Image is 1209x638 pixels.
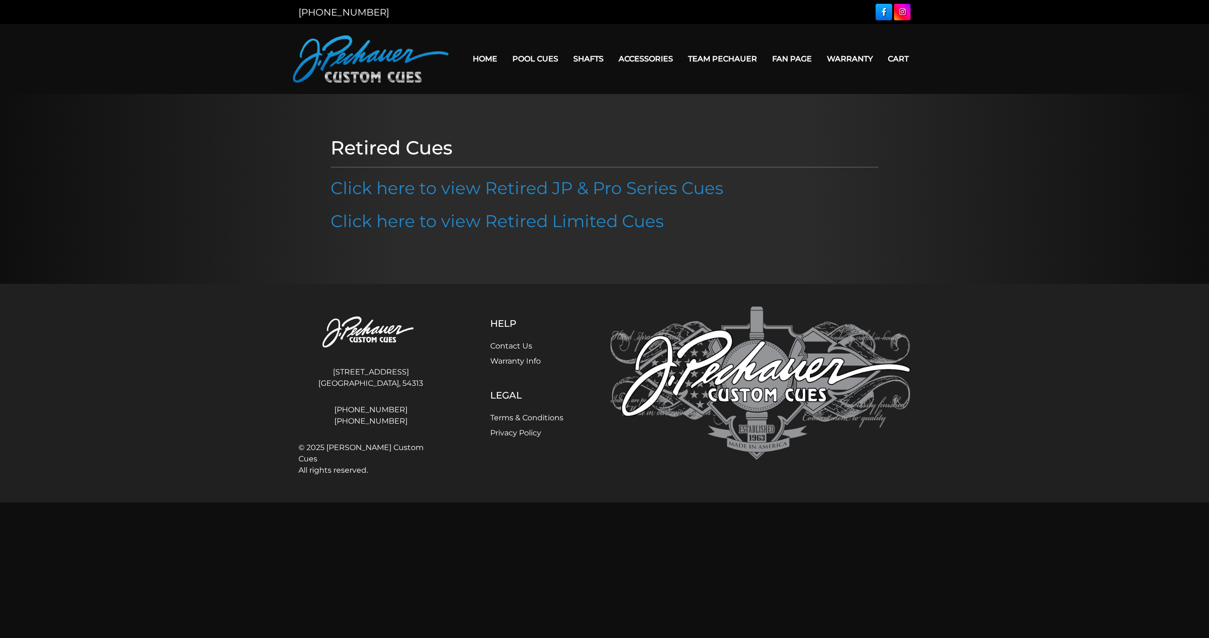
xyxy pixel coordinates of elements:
a: [PHONE_NUMBER] [298,416,443,427]
a: Shafts [566,47,611,71]
a: Home [465,47,505,71]
a: Click here to view Retired Limited Cues [331,211,664,231]
a: Accessories [611,47,681,71]
a: [PHONE_NUMBER] [298,404,443,416]
a: Fan Page [765,47,819,71]
a: Warranty [819,47,880,71]
a: Click here to view Retired JP & Pro Series Cues [331,178,724,198]
a: Team Pechauer [681,47,765,71]
a: Cart [880,47,916,71]
img: Pechauer Custom Cues [298,306,443,359]
address: [STREET_ADDRESS] [GEOGRAPHIC_DATA], 54313 [298,363,443,393]
a: Privacy Policy [490,428,541,437]
a: [PHONE_NUMBER] [298,7,389,18]
span: © 2025 [PERSON_NAME] Custom Cues All rights reserved. [298,442,443,476]
h5: Help [490,318,563,329]
h5: Legal [490,390,563,401]
h1: Retired Cues [331,136,878,159]
a: Warranty Info [490,357,541,366]
a: Contact Us [490,341,532,350]
a: Pool Cues [505,47,566,71]
a: Terms & Conditions [490,413,563,422]
img: Pechauer Custom Cues [610,306,911,460]
img: Pechauer Custom Cues [293,35,449,83]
